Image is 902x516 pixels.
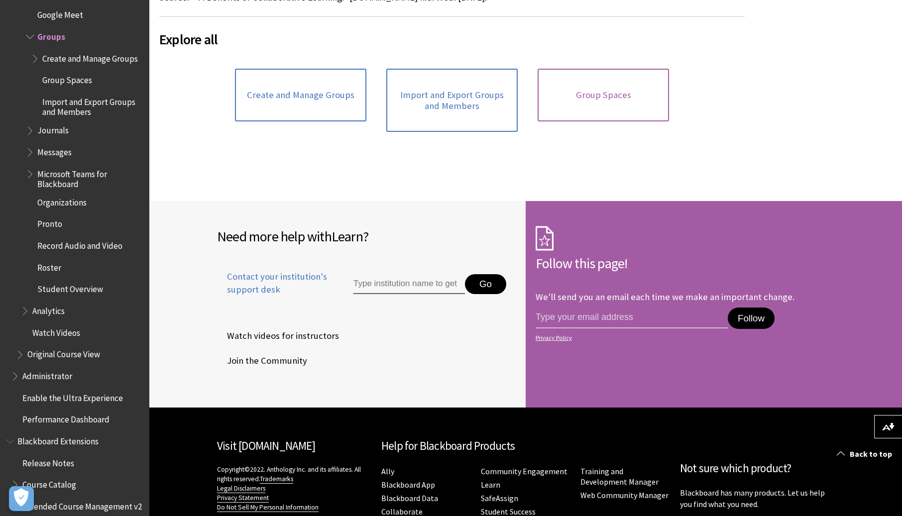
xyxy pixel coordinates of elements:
[217,226,516,247] h2: Need more help with ?
[37,281,103,295] span: Student Overview
[217,270,331,296] span: Contact your institution's support desk
[536,308,728,328] input: email address
[381,480,435,490] a: Blackboard App
[37,259,61,273] span: Roster
[381,466,394,477] a: Ally
[22,390,123,403] span: Enable the Ultra Experience
[235,69,366,121] a: Create and Manage Groups
[217,353,309,368] a: Join the Community
[538,69,669,121] a: Group Spaces
[481,480,500,490] a: Learn
[829,445,902,463] a: Back to top
[536,334,831,341] a: Privacy Policy
[217,328,341,343] a: Watch videos for instructors
[217,270,331,308] a: Contact your institution's support desk
[22,476,76,490] span: Course Catalog
[536,291,794,303] p: We'll send you an email each time we make an important change.
[37,237,122,251] span: Record Audio and Video
[481,466,567,477] a: Community Engagement
[580,490,669,501] a: Web Community Manager
[481,493,518,504] a: SafeAssign
[37,122,69,136] span: Journals
[217,484,265,493] a: Legal Disclaimers
[536,253,834,274] h2: Follow this page!
[22,412,110,425] span: Performance Dashboard
[680,487,834,510] p: Blackboard has many products. Let us help you find what you need.
[37,194,87,207] span: Organizations
[9,486,34,511] button: Open Preferences
[27,346,100,360] span: Original Course View
[37,216,62,229] span: Pronto
[42,94,142,117] span: Import and Export Groups and Members
[22,455,74,468] span: Release Notes
[217,465,371,512] p: Copyright©2022. Anthology Inc. and its affiliates. All rights reserved.
[17,433,99,446] span: Blackboard Extensions
[42,50,138,64] span: Create and Manage Groups
[728,308,775,329] button: Follow
[32,324,80,338] span: Watch Videos
[536,226,554,251] img: Subscription Icon
[217,353,307,368] span: Join the Community
[159,29,745,50] span: Explore all
[37,166,142,189] span: Microsoft Teams for Blackboard
[37,28,65,42] span: Groups
[381,437,670,455] h2: Help for Blackboard Products
[32,303,65,316] span: Analytics
[680,460,834,477] h2: Not sure which product?
[42,72,92,86] span: Group Spaces
[260,475,293,484] a: Trademarks
[353,274,465,294] input: Type institution name to get support
[332,227,363,245] span: Learn
[22,498,142,512] span: Extended Course Management v2
[386,69,518,132] a: Import and Export Groups and Members
[580,466,659,487] a: Training and Development Manager
[381,493,438,504] a: Blackboard Data
[37,7,83,20] span: Google Meet
[217,494,269,503] a: Privacy Statement
[217,438,315,453] a: Visit [DOMAIN_NAME]
[217,503,319,512] a: Do Not Sell My Personal Information
[217,328,339,343] span: Watch videos for instructors
[37,144,72,157] span: Messages
[22,368,72,381] span: Administrator
[465,274,506,294] button: Go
